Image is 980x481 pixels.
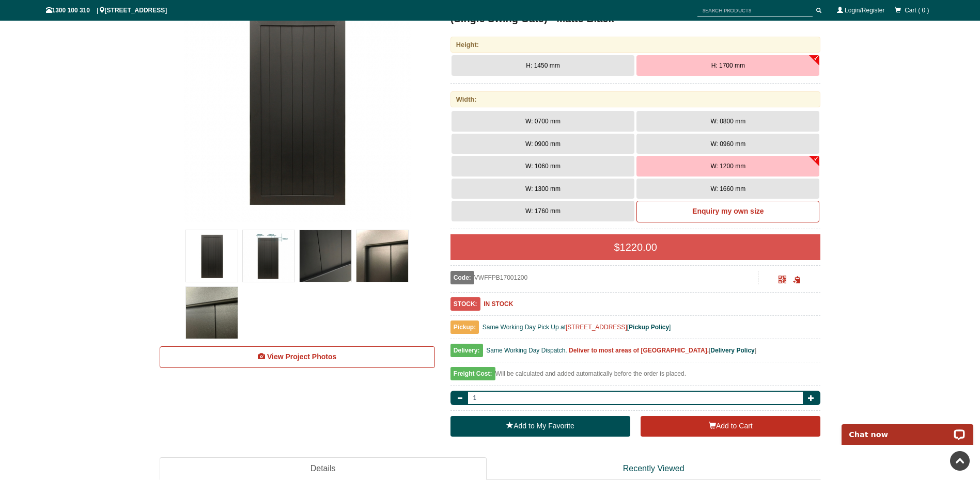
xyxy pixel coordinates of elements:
[697,4,813,17] input: SEARCH PRODUCTS
[483,324,671,331] span: Same Working Day Pick Up at [ ]
[452,179,634,199] button: W: 1300 mm
[450,367,821,386] div: Will be calculated and added automatically before the order is placed.
[779,277,786,284] a: Click to enlarge and scan to share.
[636,134,819,154] button: W: 0960 mm
[450,234,821,260] div: $
[636,111,819,132] button: W: 0800 mm
[710,140,745,148] span: W: 0960 mm
[835,412,980,445] iframe: LiveChat chat widget
[450,416,630,437] a: Add to My Favorite
[300,230,351,282] img: VWFFPB - Flat Top (Full Privacy) - Aluminium Pedestrian / Side Gate (Single Swing Gate) - Matte B...
[526,62,559,69] span: H: 1450 mm
[525,185,561,193] span: W: 1300 mm
[267,352,336,361] span: View Project Photos
[620,242,657,253] span: 1220.00
[450,271,474,284] span: Code:
[452,201,634,221] button: W: 1760 mm
[793,276,801,284] span: Click to copy the URL
[711,62,745,69] span: H: 1700 mm
[484,300,513,308] b: IN STOCK
[905,7,929,14] span: Cart ( 0 )
[525,163,561,170] span: W: 1060 mm
[452,111,634,132] button: W: 0700 mm
[450,320,479,334] span: Pickup:
[356,230,408,282] img: VWFFPB - Flat Top (Full Privacy) - Aluminium Pedestrian / Side Gate (Single Swing Gate) - Matte B...
[160,346,435,368] a: View Project Photos
[710,163,745,170] span: W: 1200 mm
[450,344,821,362] div: [ ]
[710,347,754,354] a: Delivery Policy
[525,140,561,148] span: W: 0900 mm
[629,324,669,331] a: Pickup Policy
[525,207,561,215] span: W: 1760 mm
[450,297,480,311] span: STOCK:
[636,179,819,199] button: W: 1660 mm
[692,207,764,215] b: Enquiry my own size
[452,55,634,76] button: H: 1450 mm
[450,271,759,284] div: VWFFPB17001200
[636,55,819,76] button: H: 1700 mm
[525,118,561,125] span: W: 0700 mm
[641,416,820,437] button: Add to Cart
[186,287,238,339] img: VWFFPB - Flat Top (Full Privacy) - Aluminium Pedestrian / Side Gate (Single Swing Gate) - Matte B...
[450,37,821,53] div: Height:
[452,156,634,177] button: W: 1060 mm
[160,457,487,480] a: Details
[186,230,238,282] img: VWFFPB - Flat Top (Full Privacy) - Aluminium Pedestrian / Side Gate (Single Swing Gate) - Matte B...
[450,367,495,380] span: Freight Cost:
[487,457,821,480] a: Recently Viewed
[486,347,567,354] span: Same Working Day Dispatch.
[46,7,167,14] span: 1300 100 310 | [STREET_ADDRESS]
[636,201,819,222] a: Enquiry my own size
[569,347,709,354] b: Deliver to most areas of [GEOGRAPHIC_DATA].
[710,185,745,193] span: W: 1660 mm
[243,230,294,282] img: VWFFPB - Flat Top (Full Privacy) - Aluminium Pedestrian / Side Gate (Single Swing Gate) - Matte B...
[566,324,627,331] a: [STREET_ADDRESS]
[636,156,819,177] button: W: 1200 mm
[845,7,884,14] a: Login/Register
[710,118,745,125] span: W: 0800 mm
[450,344,483,357] span: Delivery:
[450,91,821,107] div: Width:
[452,134,634,154] button: W: 0900 mm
